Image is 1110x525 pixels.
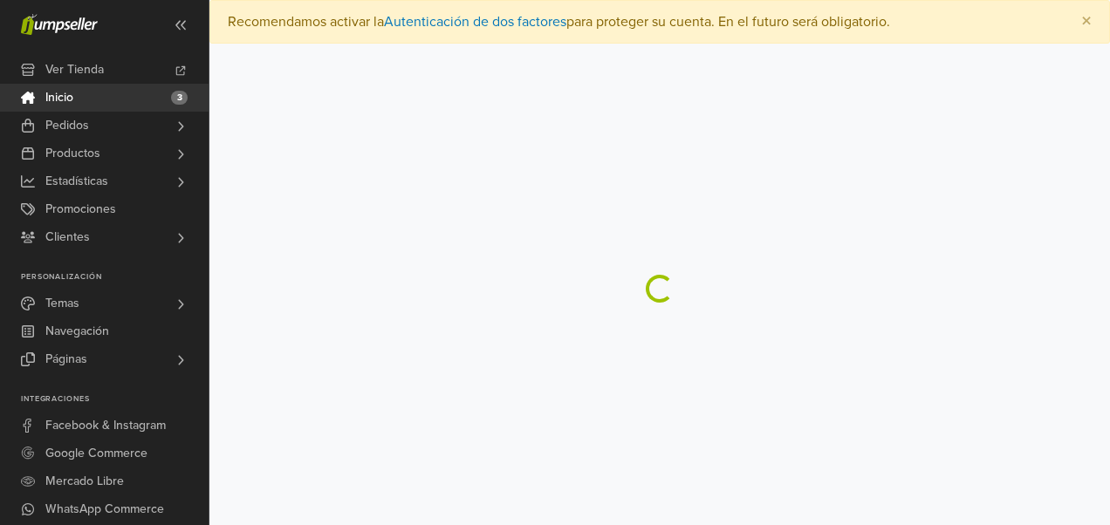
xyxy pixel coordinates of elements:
[45,317,109,345] span: Navegación
[45,345,87,373] span: Páginas
[45,440,147,467] span: Google Commerce
[171,91,188,105] span: 3
[1081,9,1092,34] span: ×
[21,272,209,283] p: Personalización
[45,412,166,440] span: Facebook & Instagram
[45,467,124,495] span: Mercado Libre
[45,112,89,140] span: Pedidos
[45,167,108,195] span: Estadísticas
[45,290,79,317] span: Temas
[21,394,209,405] p: Integraciones
[1064,1,1109,43] button: Close
[45,84,73,112] span: Inicio
[45,56,104,84] span: Ver Tienda
[45,140,100,167] span: Productos
[384,13,566,31] a: Autenticación de dos factores
[45,223,90,251] span: Clientes
[45,495,164,523] span: WhatsApp Commerce
[45,195,116,223] span: Promociones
